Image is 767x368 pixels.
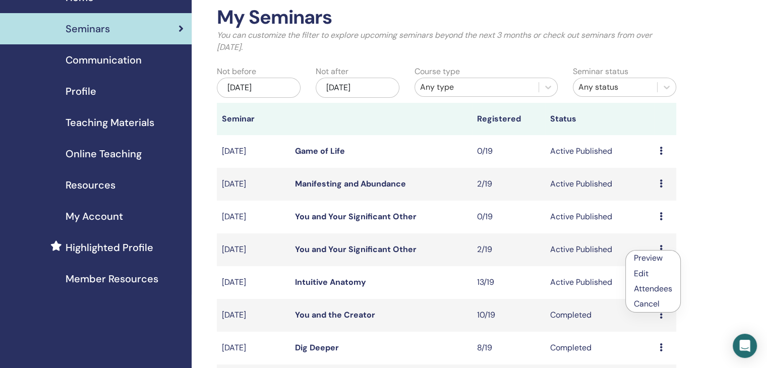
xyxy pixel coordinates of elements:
[66,271,158,286] span: Member Resources
[545,168,655,201] td: Active Published
[66,115,154,130] span: Teaching Materials
[545,332,655,364] td: Completed
[217,6,676,29] h2: My Seminars
[66,84,96,99] span: Profile
[420,81,534,93] div: Any type
[66,146,142,161] span: Online Teaching
[545,103,655,135] th: Status
[316,78,399,98] div: [DATE]
[295,146,345,156] a: Game of Life
[634,268,648,279] a: Edit
[217,201,290,233] td: [DATE]
[217,103,290,135] th: Seminar
[295,211,417,222] a: You and Your Significant Other
[295,244,417,255] a: You and Your Significant Other
[217,266,290,299] td: [DATE]
[472,103,545,135] th: Registered
[545,299,655,332] td: Completed
[545,201,655,233] td: Active Published
[217,78,301,98] div: [DATE]
[66,240,153,255] span: Highlighted Profile
[472,299,545,332] td: 10/19
[472,233,545,266] td: 2/19
[472,332,545,364] td: 8/19
[733,334,757,358] div: Open Intercom Messenger
[217,168,290,201] td: [DATE]
[472,266,545,299] td: 13/19
[472,135,545,168] td: 0/19
[472,168,545,201] td: 2/19
[295,178,406,189] a: Manifesting and Abundance
[472,201,545,233] td: 0/19
[634,253,663,263] a: Preview
[573,66,628,78] label: Seminar status
[217,29,676,53] p: You can customize the filter to explore upcoming seminars beyond the next 3 months or check out s...
[217,135,290,168] td: [DATE]
[66,21,110,36] span: Seminars
[66,177,115,193] span: Resources
[217,332,290,364] td: [DATE]
[545,266,655,299] td: Active Published
[545,135,655,168] td: Active Published
[217,233,290,266] td: [DATE]
[316,66,348,78] label: Not after
[217,299,290,332] td: [DATE]
[295,277,366,287] a: Intuitive Anatomy
[578,81,652,93] div: Any status
[634,298,672,310] p: Cancel
[66,209,123,224] span: My Account
[545,233,655,266] td: Active Published
[415,66,460,78] label: Course type
[66,52,142,68] span: Communication
[217,66,256,78] label: Not before
[295,310,375,320] a: You and the Creator
[634,283,672,294] a: Attendees
[295,342,339,353] a: Dig Deeper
